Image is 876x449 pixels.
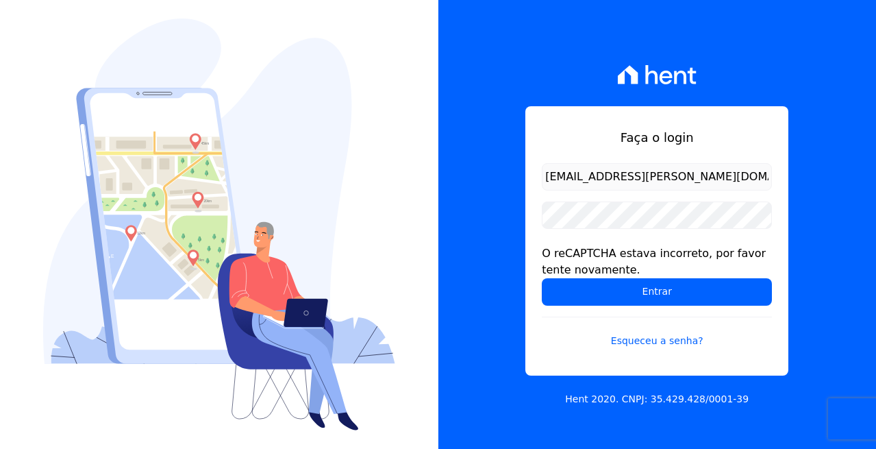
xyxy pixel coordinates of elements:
h1: Faça o login [542,128,772,147]
img: Login [43,19,395,430]
input: Email [542,163,772,191]
div: O reCAPTCHA estava incorreto, por favor tente novamente. [542,245,772,278]
a: Esqueceu a senha? [542,317,772,348]
p: Hent 2020. CNPJ: 35.429.428/0001-39 [565,392,749,406]
input: Entrar [542,278,772,306]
